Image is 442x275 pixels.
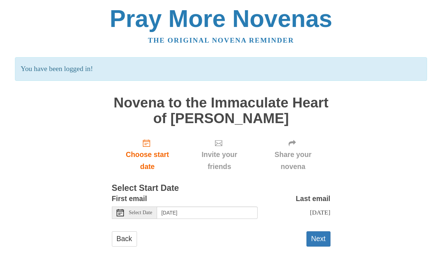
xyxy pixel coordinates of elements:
[310,209,330,216] span: [DATE]
[148,36,294,44] a: The original novena reminder
[190,149,248,173] span: Invite your friends
[129,210,152,215] span: Select Date
[112,231,137,246] a: Back
[15,57,427,81] p: You have been logged in!
[110,5,332,32] a: Pray More Novenas
[306,231,330,246] button: Next
[183,133,255,177] div: Click "Next" to confirm your start date first.
[256,133,330,177] div: Click "Next" to confirm your start date first.
[296,193,330,205] label: Last email
[112,184,330,193] h3: Select Start Date
[112,193,147,205] label: First email
[112,95,330,126] h1: Novena to the Immaculate Heart of [PERSON_NAME]
[263,149,323,173] span: Share your novena
[112,133,183,177] a: Choose start date
[119,149,176,173] span: Choose start date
